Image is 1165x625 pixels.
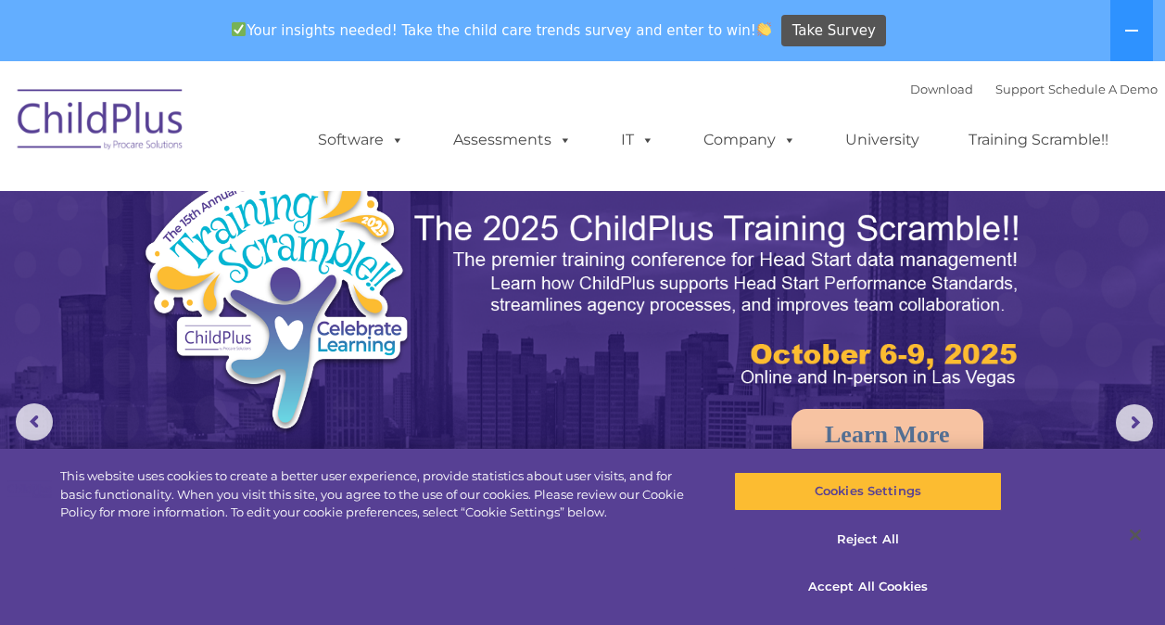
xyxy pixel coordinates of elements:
a: Take Survey [781,15,886,47]
img: ChildPlus by Procare Solutions [8,76,194,169]
a: Download [910,82,973,96]
span: Your insights needed! Take the child care trends survey and enter to win! [224,12,779,48]
a: Software [299,121,423,159]
button: Cookies Settings [734,472,1002,511]
a: Learn More [791,409,983,461]
a: Schedule A Demo [1048,82,1158,96]
img: 👏 [757,22,771,36]
a: IT [602,121,673,159]
button: Accept All Cookies [734,568,1002,606]
span: Take Survey [792,15,876,47]
font: | [910,82,1158,96]
img: ✅ [232,22,246,36]
button: Reject All [734,520,1002,559]
a: Company [685,121,815,159]
a: Assessments [435,121,590,159]
div: This website uses cookies to create a better user experience, provide statistics about user visit... [60,467,699,522]
a: Training Scramble!! [950,121,1127,159]
a: Support [995,82,1045,96]
a: University [827,121,938,159]
button: Close [1115,515,1156,555]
